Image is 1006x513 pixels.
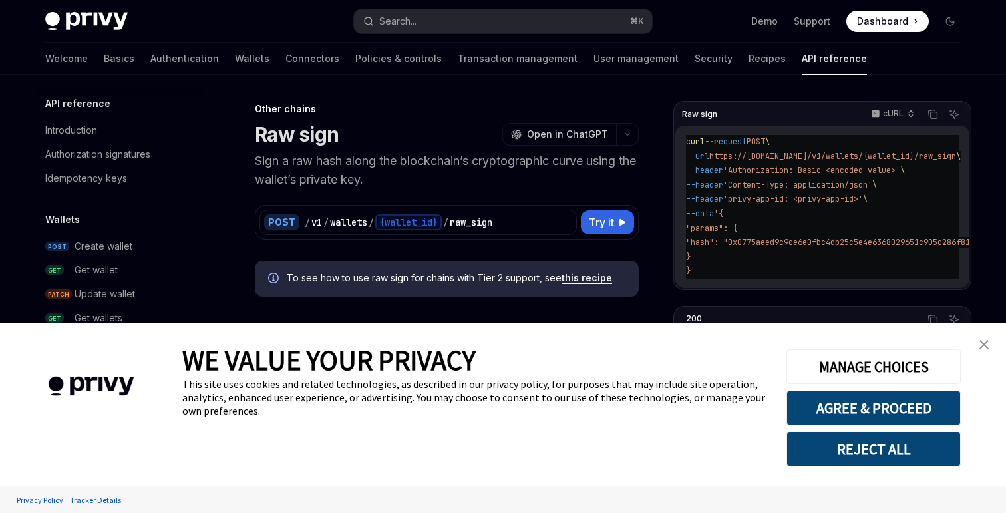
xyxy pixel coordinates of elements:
span: POST [45,242,69,252]
img: company logo [20,357,162,415]
button: cURL [864,103,920,126]
svg: Info [268,273,281,286]
a: Welcome [45,43,88,75]
a: Security [695,43,733,75]
span: To see how to use raw sign for chains with Tier 2 support, see . [287,271,625,285]
span: ⌘ K [630,16,644,27]
a: Wallets [235,43,269,75]
a: Support [794,15,830,28]
div: Create wallet [75,238,132,254]
div: 200 [682,311,706,327]
button: Copy the contents from the code block [924,311,941,328]
button: Open in ChatGPT [502,123,616,146]
span: WE VALUE YOUR PRIVACY [182,343,476,377]
a: GETGet wallet [35,258,205,282]
div: POST [264,214,299,230]
div: Get wallets [75,310,122,326]
a: POSTCreate wallet [35,234,205,258]
span: GET [45,265,64,275]
div: / [305,216,310,229]
span: Raw sign [682,109,717,120]
span: --header [686,165,723,176]
a: API reference [802,43,867,75]
a: Transaction management [458,43,578,75]
span: curl [686,136,705,147]
a: Authentication [150,43,219,75]
a: Recipes [749,43,786,75]
a: PATCHUpdate wallet [35,282,205,306]
img: dark logo [45,12,128,31]
h1: Raw sign [255,122,339,146]
span: \ [900,165,905,176]
button: MANAGE CHOICES [786,349,961,384]
div: v1 [311,216,322,229]
a: Tracker Details [67,488,124,512]
div: {wallet_id} [375,214,442,230]
div: / [443,216,448,229]
a: Dashboard [846,11,929,32]
div: Search... [379,13,417,29]
a: Basics [104,43,134,75]
span: PATCH [45,289,72,299]
a: Policies & controls [355,43,442,75]
span: 'Content-Type: application/json' [723,180,872,190]
p: Sign a raw hash along the blockchain’s cryptographic curve using the wallet’s private key. [255,152,639,189]
div: Get wallet [75,262,118,278]
span: \ [863,194,868,204]
p: cURL [883,108,904,119]
span: --header [686,194,723,204]
div: Update wallet [75,286,135,302]
span: Open in ChatGPT [527,128,608,141]
div: Introduction [45,122,97,138]
a: Connectors [285,43,339,75]
span: \ [765,136,770,147]
a: GETGet wallets [35,306,205,330]
button: Try it [581,210,634,234]
div: wallets [330,216,367,229]
a: Privacy Policy [13,488,67,512]
span: 'privy-app-id: <privy-app-id>' [723,194,863,204]
h5: API reference [45,96,110,112]
button: Copy the contents from the code block [924,106,941,123]
button: Toggle dark mode [939,11,961,32]
a: Idempotency keys [35,166,205,190]
span: POST [747,136,765,147]
h5: Wallets [45,212,80,228]
div: This site uses cookies and related technologies, as described in our privacy policy, for purposes... [182,377,766,417]
button: AGREE & PROCEED [786,391,961,425]
span: \ [872,180,877,190]
span: }' [686,265,695,276]
span: --header [686,180,723,190]
a: User management [593,43,679,75]
a: Authorization signatures [35,142,205,166]
span: --data [686,208,714,219]
span: Dashboard [857,15,908,28]
div: Other chains [255,102,639,116]
span: } [686,252,691,262]
span: GET [45,313,64,323]
div: / [323,216,329,229]
div: / [369,216,374,229]
div: Authorization signatures [45,146,150,162]
span: \ [956,151,961,162]
button: Ask AI [945,106,963,123]
button: REJECT ALL [786,432,961,466]
span: --url [686,151,709,162]
span: "params": { [686,223,737,234]
a: close banner [971,331,997,358]
img: close banner [979,340,989,349]
span: 'Authorization: Basic <encoded-value>' [723,165,900,176]
span: Try it [589,214,614,230]
span: '{ [714,208,723,219]
span: --request [705,136,747,147]
div: raw_sign [450,216,492,229]
a: this recipe [562,272,612,284]
a: Introduction [35,118,205,142]
span: https://[DOMAIN_NAME]/v1/wallets/{wallet_id}/raw_sign [709,151,956,162]
button: Search...⌘K [354,9,652,33]
div: Idempotency keys [45,170,127,186]
button: Ask AI [945,311,963,328]
a: Demo [751,15,778,28]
